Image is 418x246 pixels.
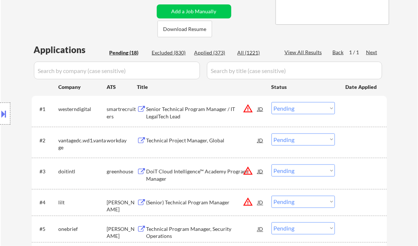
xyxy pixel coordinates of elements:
[107,226,137,240] div: [PERSON_NAME]
[366,49,378,56] div: Next
[257,222,265,236] div: JD
[158,21,212,37] button: Download Resume
[257,134,265,147] div: JD
[207,62,382,79] input: Search by title (case sensitive)
[59,199,107,207] div: lilt
[40,199,53,207] div: #4
[346,83,378,91] div: Date Applied
[137,83,265,91] div: Title
[333,49,345,56] div: Back
[40,226,53,233] div: #5
[146,168,258,182] div: DoiT Cloud Intelligence™ Academy Program Manager
[59,226,107,233] div: onebrief
[257,164,265,178] div: JD
[146,137,258,144] div: Technical Project Manager, Global
[285,49,324,56] div: View All Results
[243,103,253,114] button: warning_amber
[257,102,265,115] div: JD
[107,199,137,214] div: [PERSON_NAME]
[243,166,253,176] button: warning_amber
[257,196,265,209] div: JD
[146,105,258,120] div: Senior Technical Program Manager / IT LegalTech Lead
[157,4,231,18] button: Add a Job Manually
[146,199,258,207] div: (Senior) Technical Program Manager
[146,226,258,240] div: Technical Program Manager, Security Operations
[349,49,366,56] div: 1 / 1
[152,49,189,56] div: Excluded (830)
[272,80,335,93] div: Status
[243,197,253,207] button: warning_amber
[194,49,231,56] div: Applied (373)
[238,49,274,56] div: All (1221)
